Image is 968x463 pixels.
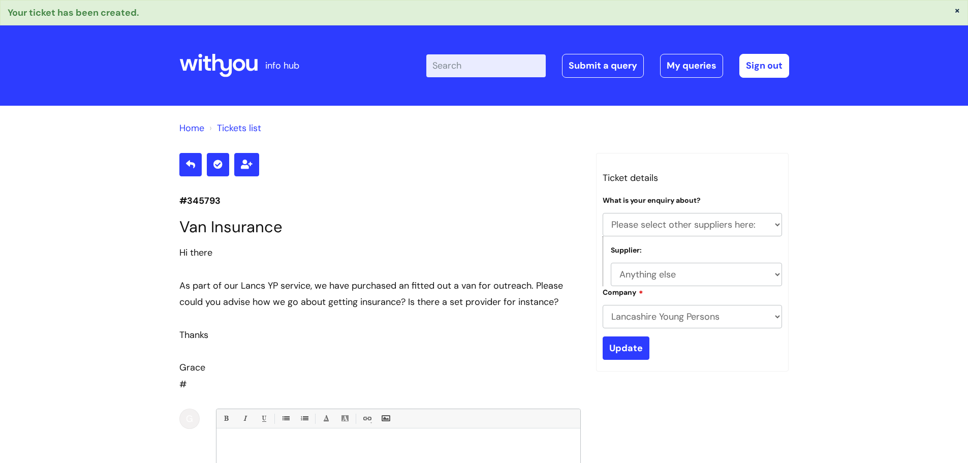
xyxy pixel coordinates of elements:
label: Supplier: [611,246,642,255]
a: Back Color [338,412,351,425]
a: Insert Image... [379,412,392,425]
div: G [179,409,200,429]
label: What is your enquiry about? [603,196,701,205]
a: Sign out [739,54,789,77]
a: Font Color [320,412,332,425]
button: × [954,6,960,15]
a: Italic (Ctrl-I) [238,412,251,425]
a: Submit a query [562,54,644,77]
p: #345793 [179,193,581,209]
li: Tickets list [207,120,261,136]
div: # [179,244,581,393]
label: Company [603,287,643,297]
div: | - [426,54,789,77]
li: Solution home [179,120,204,136]
a: Underline(Ctrl-U) [257,412,270,425]
a: 1. Ordered List (Ctrl-Shift-8) [298,412,310,425]
a: My queries [660,54,723,77]
h1: Van Insurance [179,218,581,236]
div: Grace [179,359,581,376]
a: • Unordered List (Ctrl-Shift-7) [279,412,292,425]
input: Search [426,54,546,77]
a: Link [360,412,373,425]
h3: Ticket details [603,170,783,186]
a: Bold (Ctrl-B) [220,412,232,425]
input: Update [603,336,649,360]
a: Tickets list [217,122,261,134]
a: Home [179,122,204,134]
div: Thanks [179,327,581,343]
p: info hub [265,57,299,74]
div: As part of our Lancs YP service, we have purchased an fitted out a van for outreach. Please could... [179,277,581,311]
div: Hi there [179,244,581,261]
